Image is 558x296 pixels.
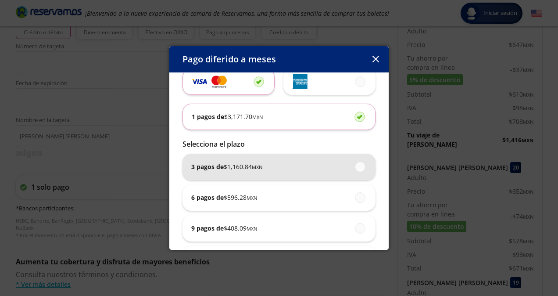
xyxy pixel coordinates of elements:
[192,112,263,121] p: 1 pagos de
[224,112,263,121] span: $ 3,171.70
[224,224,257,233] span: $ 408.09
[192,76,207,87] img: svg+xml;base64,PD94bWwgdmVyc2lvbj0iMS4wIiBlbmNvZGluZz0iVVRGLTgiIHN0YW5kYWxvbmU9Im5vIj8+Cjxzdmcgd2...
[252,114,263,120] small: MXN
[247,225,257,232] small: MXN
[191,162,262,171] p: 3 pagos de
[191,224,257,233] p: 9 pagos de
[182,53,276,66] p: Pago diferido a meses
[252,164,262,170] small: MXN
[247,195,257,201] small: MXN
[182,139,376,149] p: Selecciona el plazo
[211,75,227,89] img: svg+xml;base64,PD94bWwgdmVyc2lvbj0iMS4wIiBlbmNvZGluZz0iVVRGLTgiIHN0YW5kYWxvbmU9Im5vIj8+Cjxzdmcgd2...
[224,193,257,202] span: $ 596.28
[191,193,257,202] p: 6 pagos de
[224,162,262,171] span: $ 1,160.84
[292,74,308,89] img: svg+xml;base64,PD94bWwgdmVyc2lvbj0iMS4wIiBlbmNvZGluZz0iVVRGLTgiIHN0YW5kYWxvbmU9Im5vIj8+Cjxzdmcgd2...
